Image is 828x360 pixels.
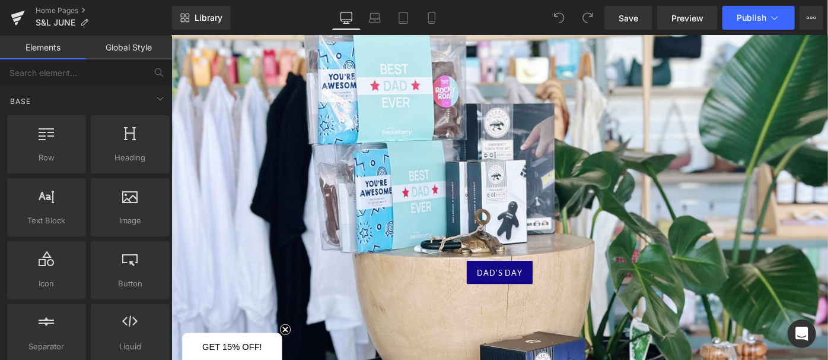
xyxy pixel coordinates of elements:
span: Icon [11,277,82,290]
span: GET 15% OFF! [34,335,99,345]
span: Separator [11,340,82,353]
a: New Library [172,6,231,30]
span: Preview [671,12,703,24]
div: Open Intercom Messenger [788,320,816,348]
span: Liquid [94,340,166,353]
button: Redo [576,6,600,30]
span: DAD'S DAY [334,253,384,266]
span: Library [195,12,222,23]
a: Global Style [86,36,172,59]
span: Base [9,96,32,107]
span: Publish [737,13,766,23]
button: Close teaser [119,315,130,327]
a: DAD'S DAY [323,247,395,272]
a: Mobile [418,6,446,30]
button: Undo [547,6,571,30]
div: GET 15% OFF!Close teaser [12,325,121,355]
button: Publish [722,6,795,30]
a: Home Pages [36,6,172,15]
span: Row [11,151,82,164]
span: Text Block [11,214,82,227]
span: Image [94,214,166,227]
a: Desktop [332,6,361,30]
span: Heading [94,151,166,164]
span: Save [619,12,638,24]
a: Tablet [389,6,418,30]
button: More [800,6,823,30]
a: Preview [657,6,718,30]
span: Button [94,277,166,290]
a: Laptop [361,6,389,30]
span: S&L JUNE [36,18,75,27]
